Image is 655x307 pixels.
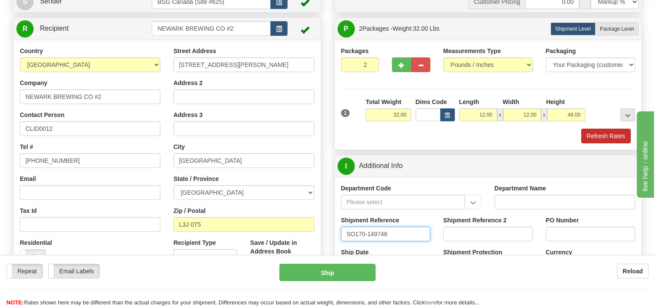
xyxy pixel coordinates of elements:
label: Department Code [341,184,392,193]
span: NOTE: [6,299,24,306]
label: Country [20,47,43,55]
label: Department Name [495,184,546,193]
label: PO Number [546,216,579,225]
input: Please select [341,195,465,209]
label: Address 2 [173,79,203,87]
label: Shipment Reference 2 [443,216,507,225]
span: P [338,20,355,38]
span: x [497,108,503,121]
label: Currency [546,248,572,256]
input: Enter a location [173,57,314,72]
span: Package Level [600,26,634,32]
label: Height [546,98,565,106]
span: Shipment Level [555,26,591,32]
a: IAdditional Info [338,157,639,175]
div: ... [621,108,635,121]
a: here [425,299,436,306]
label: Email Labels [49,264,99,278]
label: Measurements Type [443,47,501,55]
label: Length [459,98,479,106]
span: 32.00 [413,25,428,32]
span: Packages - [359,20,440,37]
span: x [541,108,547,121]
label: State / Province [173,174,219,183]
label: Contact Person [20,111,64,119]
label: Packages [341,47,369,55]
span: 1 [341,109,350,117]
span: I [338,158,355,175]
b: Reload [623,268,643,275]
input: Recipient Id [152,21,270,36]
label: Company [20,79,47,87]
label: Width [503,98,520,106]
label: Total Weight [366,98,401,106]
label: Shipment Reference [341,216,399,225]
span: Weight: [392,25,439,32]
label: Street Address [173,47,216,55]
span: 2 [359,25,363,32]
label: Tax Id [20,206,37,215]
label: City [173,142,185,151]
span: R [16,20,34,38]
label: Address 3 [173,111,203,119]
label: Repeat [7,264,42,278]
label: Residential [20,238,52,247]
label: No [20,250,46,263]
div: live help - online [6,5,80,16]
a: P 2Packages -Weight:32.00 Lbs [338,20,639,38]
label: Zip / Postal [173,206,206,215]
label: Ship Date [341,248,369,256]
button: Ship [279,264,376,281]
span: Recipient [40,25,69,32]
a: R Recipient [16,20,137,38]
label: Email [20,174,36,183]
label: Save / Update in Address Book [250,238,314,256]
label: Shipment Protection [443,248,502,256]
button: Reload [617,264,649,279]
span: Lbs [430,25,440,32]
iframe: chat widget [635,109,654,197]
label: Dims Code [416,98,447,106]
button: Refresh Rates [581,129,631,143]
label: Recipient Type [173,238,216,247]
label: Tel # [20,142,33,151]
label: Packaging [546,47,576,55]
